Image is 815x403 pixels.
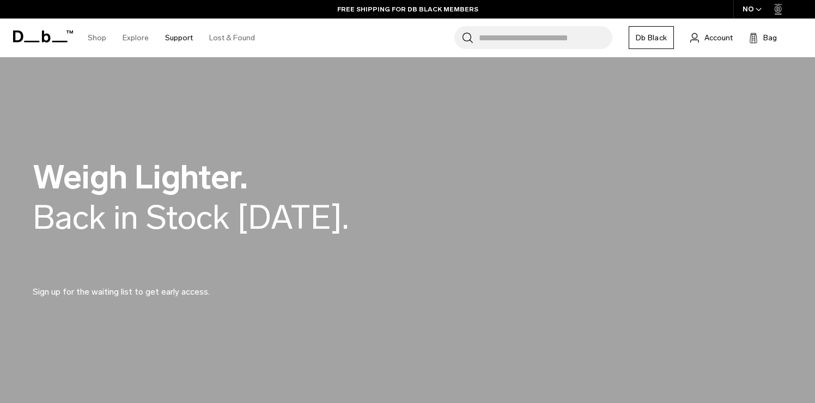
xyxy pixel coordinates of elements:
span: Bag [763,32,777,44]
a: Support [165,19,193,57]
a: Shop [88,19,106,57]
a: Explore [123,19,149,57]
span: Account [704,32,733,44]
h2: Weigh Lighter. [33,161,523,194]
a: Account [690,31,733,44]
a: FREE SHIPPING FOR DB BLACK MEMBERS [337,4,478,14]
button: Bag [749,31,777,44]
a: Db Black [629,26,674,49]
a: Lost & Found [209,19,255,57]
nav: Main Navigation [80,19,263,57]
div: Back in Stock [DATE]. [33,199,523,236]
p: Sign up for the waiting list to get early access. [33,272,294,298]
